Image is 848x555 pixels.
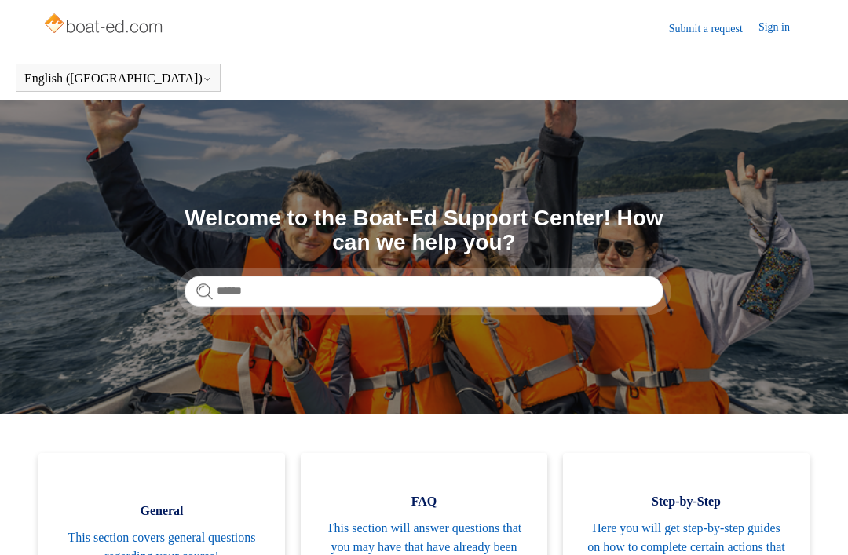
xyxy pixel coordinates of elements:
a: Sign in [758,19,806,38]
span: FAQ [324,492,524,511]
input: Search [185,276,663,307]
span: Step-by-Step [587,492,786,511]
a: Submit a request [669,20,758,37]
h1: Welcome to the Boat-Ed Support Center! How can we help you? [185,206,663,255]
img: Boat-Ed Help Center home page [42,9,167,41]
div: Chat Support [747,502,837,543]
span: General [62,502,261,520]
button: English ([GEOGRAPHIC_DATA]) [24,71,212,86]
